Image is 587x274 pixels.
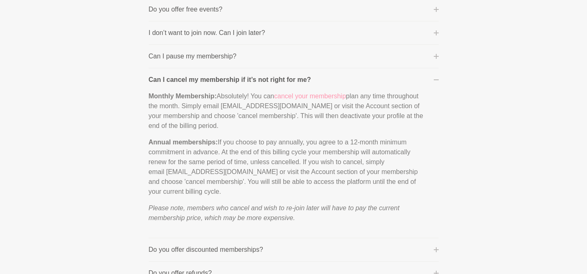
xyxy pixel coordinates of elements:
[149,51,439,61] button: Can I pause my membership?
[149,93,217,100] strong: Monthly Membership:
[149,51,236,61] p: Can I pause my membership?
[149,28,439,38] button: I don’t want to join now. Can I join later?
[149,137,426,197] p: If you choose to pay annually, you agree to a 12-month minimum commitment in advance. At the end ...
[149,91,426,131] p: Absolutely! You can plan any time throughout the month. Simply email [EMAIL_ADDRESS][DOMAIN_NAME]...
[149,75,439,85] button: Can I cancel my membership if it’s not right for me?
[149,75,311,85] p: Can I cancel my membership if it’s not right for me?
[149,5,222,14] p: Do you offer free events?
[149,245,263,255] p: Do you offer discounted memberships?
[149,204,400,221] em: Please note, members who cancel and wish to re-join later will have to pay the current membership...
[274,93,346,100] a: cancel your membership
[149,5,439,14] button: Do you offer free events?
[149,245,439,255] button: Do you offer discounted memberships?
[149,139,218,146] strong: Annual memberships:
[149,28,265,38] p: I don’t want to join now. Can I join later?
